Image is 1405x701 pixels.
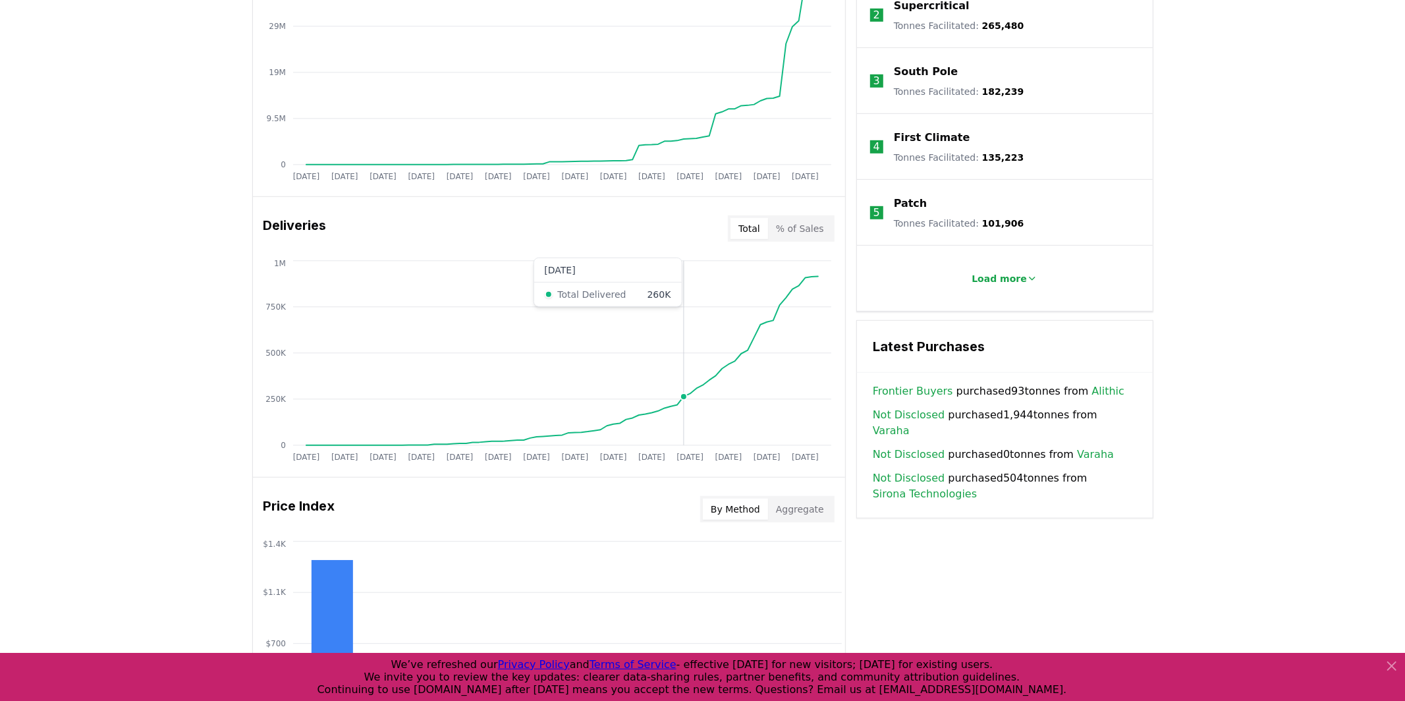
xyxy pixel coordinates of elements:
tspan: 250K [265,395,287,404]
tspan: [DATE] [792,453,819,463]
tspan: $1.1K [263,588,287,598]
tspan: 29M [269,22,286,31]
tspan: [DATE] [561,453,588,463]
a: Frontier Buyers [873,383,953,399]
a: Not Disclosed [873,470,945,486]
p: Tonnes Facilitated : [894,151,1024,164]
span: 265,480 [982,20,1024,31]
tspan: [DATE] [754,453,781,463]
tspan: [DATE] [523,173,550,182]
span: purchased 1,944 tonnes from [873,407,1137,439]
tspan: $700 [265,639,286,648]
button: Load more [961,266,1048,292]
tspan: [DATE] [599,453,626,463]
tspan: [DATE] [754,173,781,182]
button: Total [730,218,768,239]
tspan: $1.4K [263,540,287,549]
tspan: [DATE] [676,173,703,182]
tspan: 9.5M [266,114,285,123]
tspan: [DATE] [485,453,512,463]
h3: Deliveries [263,215,327,242]
a: Varaha [873,423,910,439]
p: 3 [873,73,880,89]
span: purchased 504 tonnes from [873,470,1137,502]
p: 5 [873,205,880,221]
tspan: [DATE] [599,173,626,182]
tspan: [DATE] [370,453,397,463]
a: Patch [894,196,927,211]
a: Alithic [1092,383,1125,399]
tspan: 750K [265,302,287,312]
tspan: [DATE] [523,453,550,463]
tspan: 500K [265,349,287,358]
button: Aggregate [768,499,832,520]
tspan: 1M [274,259,286,268]
p: Tonnes Facilitated : [894,19,1024,32]
tspan: 0 [281,441,286,450]
tspan: [DATE] [676,453,703,463]
span: 101,906 [982,218,1024,229]
tspan: 0 [281,160,286,169]
p: 2 [873,7,880,23]
tspan: [DATE] [638,173,665,182]
tspan: [DATE] [408,453,435,463]
tspan: [DATE] [485,173,512,182]
tspan: [DATE] [638,453,665,463]
button: % of Sales [768,218,832,239]
tspan: [DATE] [292,453,319,463]
a: Not Disclosed [873,447,945,463]
a: Not Disclosed [873,407,945,423]
span: 135,223 [982,152,1024,163]
tspan: [DATE] [408,173,435,182]
tspan: [DATE] [715,173,742,182]
tspan: 19M [269,68,286,77]
a: South Pole [894,64,958,80]
tspan: [DATE] [446,453,473,463]
tspan: [DATE] [561,173,588,182]
button: By Method [703,499,768,520]
h3: Latest Purchases [873,337,1137,356]
p: 4 [873,139,880,155]
tspan: [DATE] [292,173,319,182]
a: Varaha [1077,447,1114,463]
tspan: [DATE] [331,453,358,463]
tspan: [DATE] [370,173,397,182]
p: Load more [972,272,1027,285]
a: Sirona Technologies [873,486,977,502]
tspan: [DATE] [792,173,819,182]
tspan: [DATE] [446,173,473,182]
h3: Price Index [263,496,335,522]
p: Tonnes Facilitated : [894,85,1024,98]
span: purchased 93 tonnes from [873,383,1124,399]
tspan: [DATE] [715,453,742,463]
a: First Climate [894,130,970,146]
span: 182,239 [982,86,1024,97]
p: Tonnes Facilitated : [894,217,1024,230]
tspan: [DATE] [331,173,358,182]
span: purchased 0 tonnes from [873,447,1114,463]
